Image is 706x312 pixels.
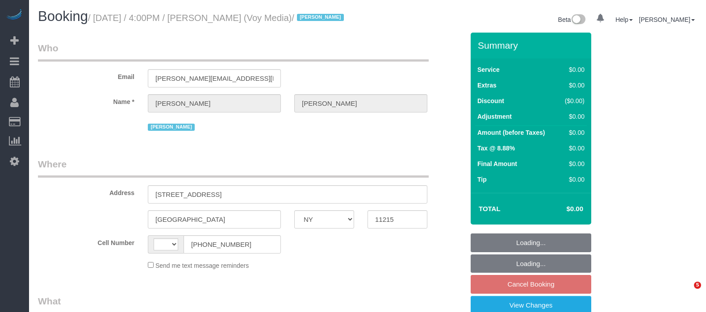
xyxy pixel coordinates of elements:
[561,65,585,74] div: $0.00
[38,8,88,24] span: Booking
[184,235,281,254] input: Cell Number
[155,262,249,269] span: Send me text message reminders
[571,14,585,26] img: New interface
[477,81,497,90] label: Extras
[38,158,429,178] legend: Where
[31,69,141,81] label: Email
[31,235,141,247] label: Cell Number
[561,144,585,153] div: $0.00
[148,94,281,112] input: First Name
[477,144,515,153] label: Tax @ 8.88%
[561,175,585,184] div: $0.00
[477,65,500,74] label: Service
[292,13,347,23] span: /
[148,69,281,87] input: Email
[615,16,633,23] a: Help
[148,210,281,229] input: City
[561,159,585,168] div: $0.00
[31,94,141,106] label: Name *
[639,16,695,23] a: [PERSON_NAME]
[676,282,697,303] iframe: Intercom live chat
[694,282,701,289] span: 5
[368,210,427,229] input: Zip Code
[561,96,585,105] div: ($0.00)
[478,40,587,50] h3: Summary
[38,42,429,62] legend: Who
[540,205,583,213] h4: $0.00
[88,13,347,23] small: / [DATE] / 4:00PM / [PERSON_NAME] (Voy Media)
[148,124,195,131] span: [PERSON_NAME]
[479,205,501,212] strong: Total
[31,185,141,197] label: Address
[561,128,585,137] div: $0.00
[561,81,585,90] div: $0.00
[294,94,427,112] input: Last Name
[561,112,585,121] div: $0.00
[477,96,504,105] label: Discount
[477,128,545,137] label: Amount (before Taxes)
[477,175,487,184] label: Tip
[558,16,586,23] a: Beta
[297,14,344,21] span: [PERSON_NAME]
[477,112,512,121] label: Adjustment
[477,159,517,168] label: Final Amount
[5,9,23,21] img: Automaid Logo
